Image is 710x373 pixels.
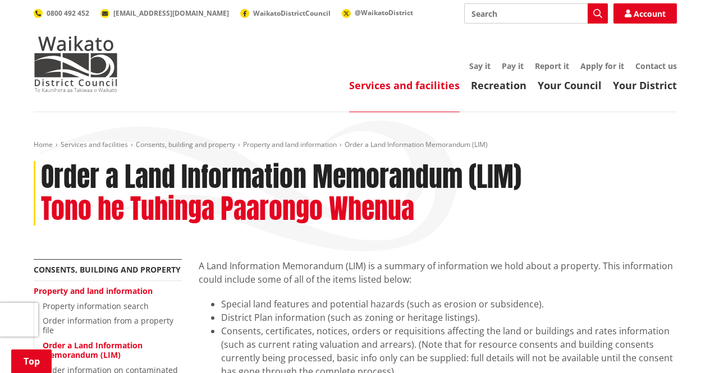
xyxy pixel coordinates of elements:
[355,8,413,17] span: @WaikatoDistrict
[580,61,624,71] a: Apply for it
[613,79,677,92] a: Your District
[43,301,149,311] a: Property information search
[464,3,608,24] input: Search input
[613,3,677,24] a: Account
[221,297,677,311] li: Special land features and potential hazards (such as erosion or subsidence).
[136,140,235,149] a: Consents, building and property
[240,8,331,18] a: WaikatoDistrictCouncil
[635,61,677,71] a: Contact us
[47,8,89,18] span: 0800 492 452
[535,61,569,71] a: Report it
[253,8,331,18] span: WaikatoDistrictCouncil
[471,79,526,92] a: Recreation
[43,340,143,360] a: Order a Land Information Memorandum (LIM)
[34,140,677,150] nav: breadcrumb
[34,264,181,275] a: Consents, building and property
[61,140,128,149] a: Services and facilities
[34,285,153,296] a: Property and land information
[538,79,602,92] a: Your Council
[113,8,229,18] span: [EMAIL_ADDRESS][DOMAIN_NAME]
[349,79,460,92] a: Services and facilities
[221,311,677,324] li: District Plan information (such as zoning or heritage listings).
[34,8,89,18] a: 0800 492 452
[199,259,677,286] p: A Land Information Memorandum (LIM) is a summary of information we hold about a property. This in...
[345,140,488,149] span: Order a Land Information Memorandum (LIM)
[34,36,118,92] img: Waikato District Council - Te Kaunihera aa Takiwaa o Waikato
[41,193,414,225] h2: Tono he Tuhinga Paarongo Whenua
[11,349,52,373] a: Top
[41,161,521,194] h1: Order a Land Information Memorandum (LIM)
[100,8,229,18] a: [EMAIL_ADDRESS][DOMAIN_NAME]
[43,315,173,335] a: Order information from a property file
[243,140,337,149] a: Property and land information
[469,61,491,71] a: Say it
[342,8,413,17] a: @WaikatoDistrict
[34,140,53,149] a: Home
[502,61,524,71] a: Pay it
